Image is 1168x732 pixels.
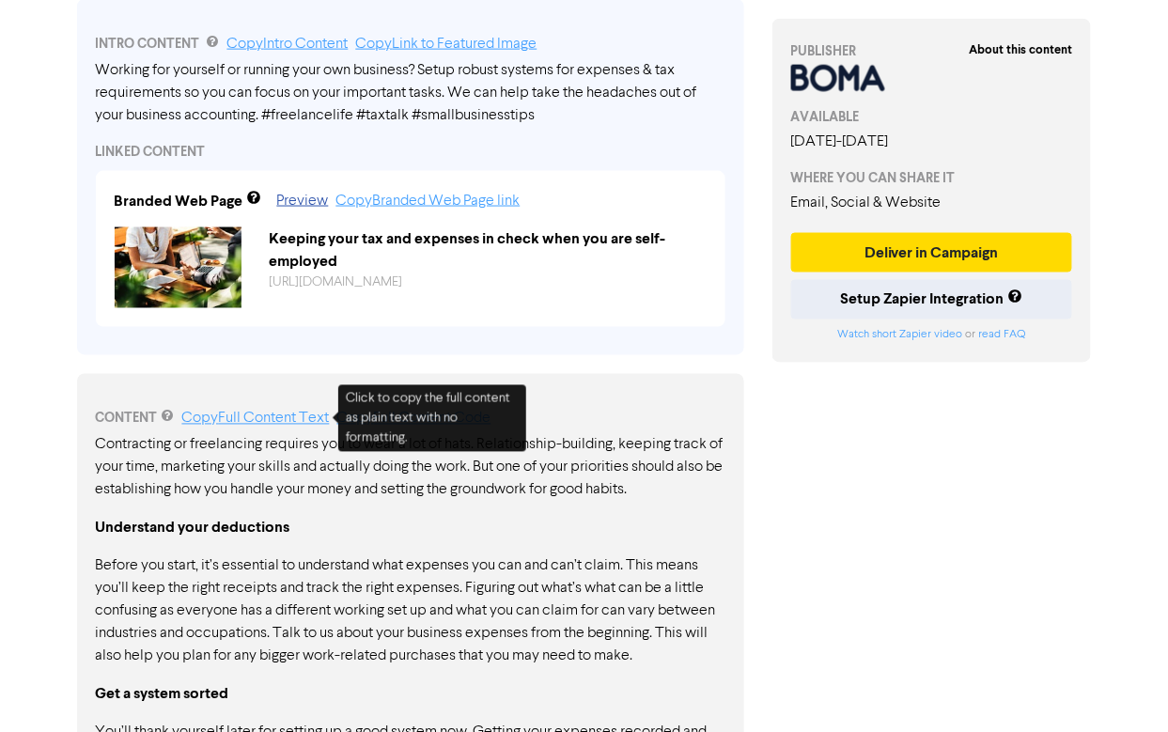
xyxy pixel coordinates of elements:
[96,33,725,55] div: INTRO CONTENT
[227,37,349,52] a: Copy Intro Content
[96,434,725,502] p: Contracting or freelancing requires you to wear a lot of hats. Relationship-building, keeping tra...
[791,327,1073,344] div: or
[256,273,721,292] div: https://public2.bomamarketing.com/cp/2EPhGVXftiosyK6k6ES8W2?sa=6ZM9hYFJ
[338,385,526,452] div: Click to copy the full content as plain text with no formatting.
[969,42,1072,57] strong: About this content
[791,192,1073,214] div: Email, Social & Website
[356,37,537,52] a: Copy Link to Featured Image
[791,168,1073,188] div: WHERE YOU CAN SHARE IT
[182,412,330,427] a: Copy Full Content Text
[115,190,243,212] div: Branded Web Page
[96,555,725,668] p: Before you start, it’s essential to understand what expenses you can and can’t claim. This means ...
[791,107,1073,127] div: AVAILABLE
[96,685,229,704] strong: Get a system sorted
[791,233,1073,273] button: Deliver in Campaign
[270,275,403,288] a: [URL][DOMAIN_NAME]
[336,194,521,209] a: Copy Branded Web Page link
[256,227,721,273] div: Keeping your tax and expenses in check when you are self-employed
[837,330,962,341] a: Watch short Zapier video
[1074,642,1168,732] iframe: Chat Widget
[96,519,290,537] strong: Understand your deductions
[96,59,725,127] div: Working for yourself or running your own business? Setup robust systems for expenses & tax requir...
[791,280,1073,319] button: Setup Zapier Integration
[96,142,725,162] div: LINKED CONTENT
[791,131,1073,153] div: [DATE] - [DATE]
[277,194,329,209] a: Preview
[791,41,1073,61] div: PUBLISHER
[978,330,1025,341] a: read FAQ
[96,408,725,430] div: CONTENT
